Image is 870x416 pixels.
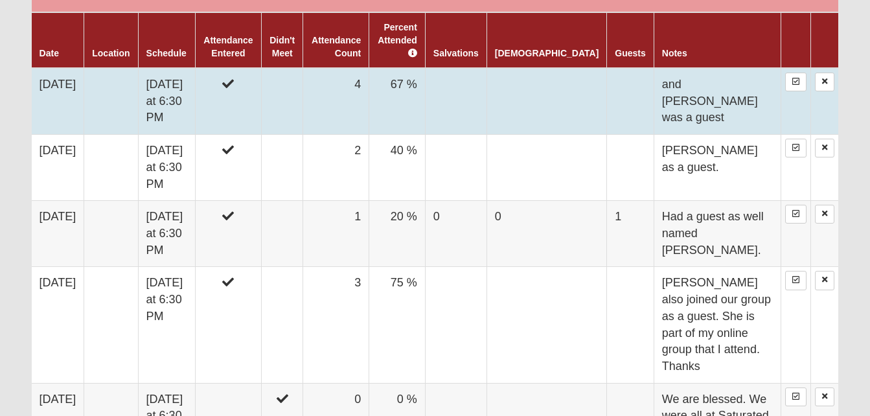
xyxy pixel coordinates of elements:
[146,48,187,58] a: Schedule
[654,201,781,267] td: Had a guest as well named [PERSON_NAME].
[815,271,834,290] a: Delete
[303,201,369,267] td: 1
[303,267,369,383] td: 3
[40,48,59,58] a: Date
[785,139,807,157] a: Enter Attendance
[32,201,84,267] td: [DATE]
[138,201,195,267] td: [DATE] at 6:30 PM
[425,201,487,267] td: 0
[487,201,606,267] td: 0
[32,135,84,201] td: [DATE]
[654,267,781,383] td: [PERSON_NAME] also joined our group as a guest. She is part of my online group that I attend. Thanks
[607,12,654,68] th: Guests
[32,68,84,135] td: [DATE]
[654,135,781,201] td: [PERSON_NAME] as a guest.
[269,35,295,58] a: Didn't Meet
[138,68,195,135] td: [DATE] at 6:30 PM
[425,12,487,68] th: Salvations
[369,201,426,267] td: 20 %
[815,139,834,157] a: Delete
[785,73,807,91] a: Enter Attendance
[785,271,807,290] a: Enter Attendance
[607,201,654,267] td: 1
[138,135,195,201] td: [DATE] at 6:30 PM
[815,205,834,224] a: Delete
[303,135,369,201] td: 2
[32,267,84,383] td: [DATE]
[92,48,130,58] a: Location
[487,12,606,68] th: [DEMOGRAPHIC_DATA]
[203,35,253,58] a: Attendance Entered
[378,22,417,58] a: Percent Attended
[369,135,426,201] td: 40 %
[815,387,834,406] a: Delete
[138,267,195,383] td: [DATE] at 6:30 PM
[654,68,781,135] td: and [PERSON_NAME] was a guest
[312,35,361,58] a: Attendance Count
[662,48,687,58] a: Notes
[815,73,834,91] a: Delete
[369,68,426,135] td: 67 %
[369,267,426,383] td: 75 %
[785,205,807,224] a: Enter Attendance
[785,387,807,406] a: Enter Attendance
[303,68,369,135] td: 4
